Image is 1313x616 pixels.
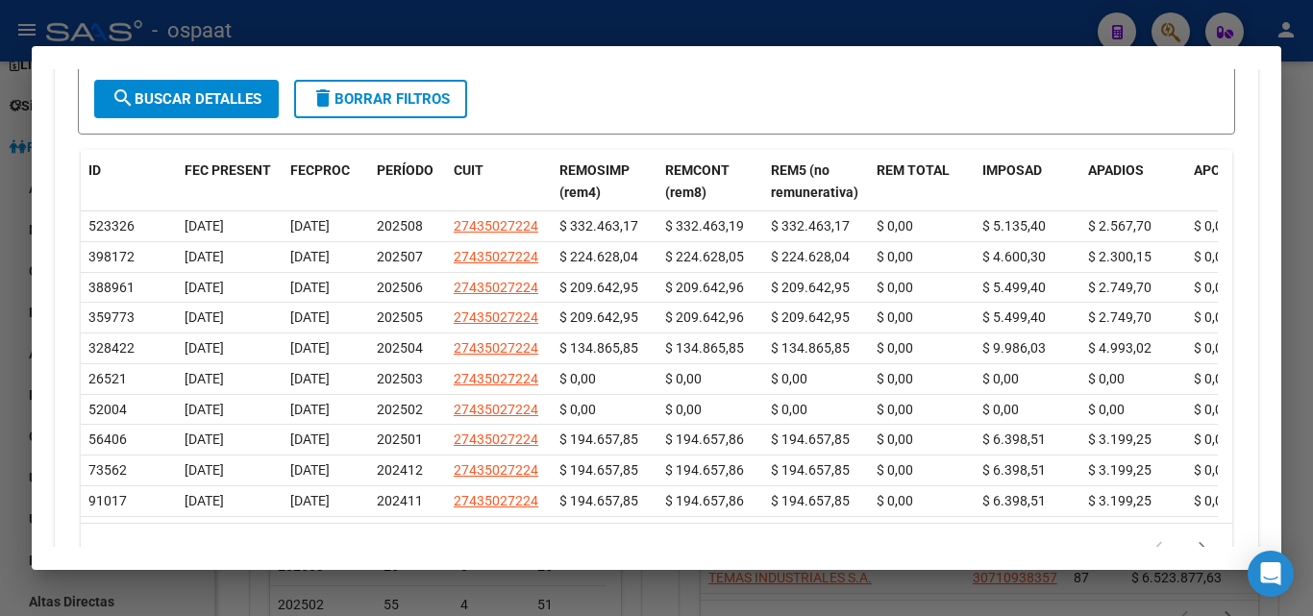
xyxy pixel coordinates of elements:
span: 359773 [88,309,135,325]
span: [DATE] [290,340,330,356]
span: $ 5.499,40 [982,280,1046,295]
span: $ 0,00 [877,493,913,508]
span: $ 224.628,04 [559,249,638,264]
span: $ 0,00 [665,371,702,386]
span: $ 134.865,85 [665,340,744,356]
span: $ 0,00 [982,402,1019,417]
span: APADIOS [1088,162,1144,178]
datatable-header-cell: IMPOSAD [975,150,1080,213]
span: [DATE] [185,371,224,386]
span: [DATE] [185,309,224,325]
span: $ 0,00 [877,340,913,356]
span: $ 0,00 [559,371,596,386]
span: [DATE] [290,218,330,234]
span: [DATE] [290,402,330,417]
span: $ 5.499,40 [982,309,1046,325]
span: Borrar Filtros [311,90,450,108]
span: $ 332.463,19 [665,218,744,234]
span: REMCONT (rem8) [665,162,730,200]
datatable-header-cell: CUIT [446,150,552,213]
span: $ 224.628,04 [771,249,850,264]
span: $ 3.199,25 [1088,431,1152,447]
span: 202503 [377,371,423,386]
span: $ 6.398,51 [982,431,1046,447]
span: FECPROC [290,162,350,178]
datatable-header-cell: ID [81,150,177,213]
span: $ 0,00 [1194,431,1230,447]
span: [DATE] [290,431,330,447]
div: Open Intercom Messenger [1248,551,1294,597]
mat-icon: search [111,86,135,110]
span: $ 4.600,30 [982,249,1046,264]
span: [DATE] [290,309,330,325]
span: [DATE] [290,280,330,295]
span: [DATE] [185,340,224,356]
span: $ 0,00 [877,431,913,447]
datatable-header-cell: APO B SOC [1186,150,1292,213]
span: $ 6.398,51 [982,493,1046,508]
span: [DATE] [290,371,330,386]
span: REMOSIMP (rem4) [559,162,630,200]
span: [DATE] [185,218,224,234]
span: [DATE] [290,249,330,264]
span: $ 0,00 [1194,462,1230,478]
span: $ 209.642,95 [771,309,850,325]
span: 202506 [377,280,423,295]
span: [DATE] [290,493,330,508]
span: CUIT [454,162,483,178]
span: $ 2.749,70 [1088,280,1152,295]
span: 202502 [377,402,423,417]
span: $ 0,00 [982,371,1019,386]
span: $ 0,00 [771,402,807,417]
span: 27435027224 [454,309,538,325]
span: IMPOSAD [982,162,1042,178]
span: 398172 [88,249,135,264]
span: REM TOTAL [877,162,950,178]
span: 202411 [377,493,423,508]
span: 27435027224 [454,280,538,295]
span: [DATE] [185,249,224,264]
datatable-header-cell: REMOSIMP (rem4) [552,150,657,213]
span: $ 194.657,85 [771,431,850,447]
datatable-header-cell: REMCONT (rem8) [657,150,763,213]
span: $ 134.865,85 [559,340,638,356]
datatable-header-cell: FECPROC [283,150,369,213]
button: Borrar Filtros [294,80,467,118]
span: $ 0,00 [1194,493,1230,508]
span: 27435027224 [454,462,538,478]
datatable-header-cell: PERÍODO [369,150,446,213]
span: 52004 [88,402,127,417]
span: $ 0,00 [877,280,913,295]
span: 27435027224 [454,218,538,234]
a: go to next page [1183,537,1220,558]
span: 27435027224 [454,340,538,356]
span: $ 0,00 [877,309,913,325]
span: 388961 [88,280,135,295]
span: $ 0,00 [877,462,913,478]
span: $ 0,00 [1194,249,1230,264]
span: $ 6.398,51 [982,462,1046,478]
span: $ 0,00 [1194,280,1230,295]
span: $ 134.865,85 [771,340,850,356]
span: $ 2.300,15 [1088,249,1152,264]
span: 27435027224 [454,249,538,264]
span: $ 0,00 [1194,371,1230,386]
span: PERÍODO [377,162,434,178]
span: $ 3.199,25 [1088,493,1152,508]
span: $ 332.463,17 [771,218,850,234]
span: $ 194.657,85 [771,462,850,478]
span: [DATE] [185,493,224,508]
button: Buscar Detalles [94,80,279,118]
span: $ 209.642,95 [771,280,850,295]
span: $ 0,00 [1088,402,1125,417]
span: ID [88,162,101,178]
span: $ 9.986,03 [982,340,1046,356]
a: go to previous page [1141,537,1177,558]
span: REM5 (no remunerativa) [771,162,858,200]
span: 91017 [88,493,127,508]
span: $ 0,00 [1194,218,1230,234]
span: [DATE] [185,402,224,417]
span: FEC PRESENT [185,162,271,178]
mat-icon: delete [311,86,334,110]
span: [DATE] [185,280,224,295]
